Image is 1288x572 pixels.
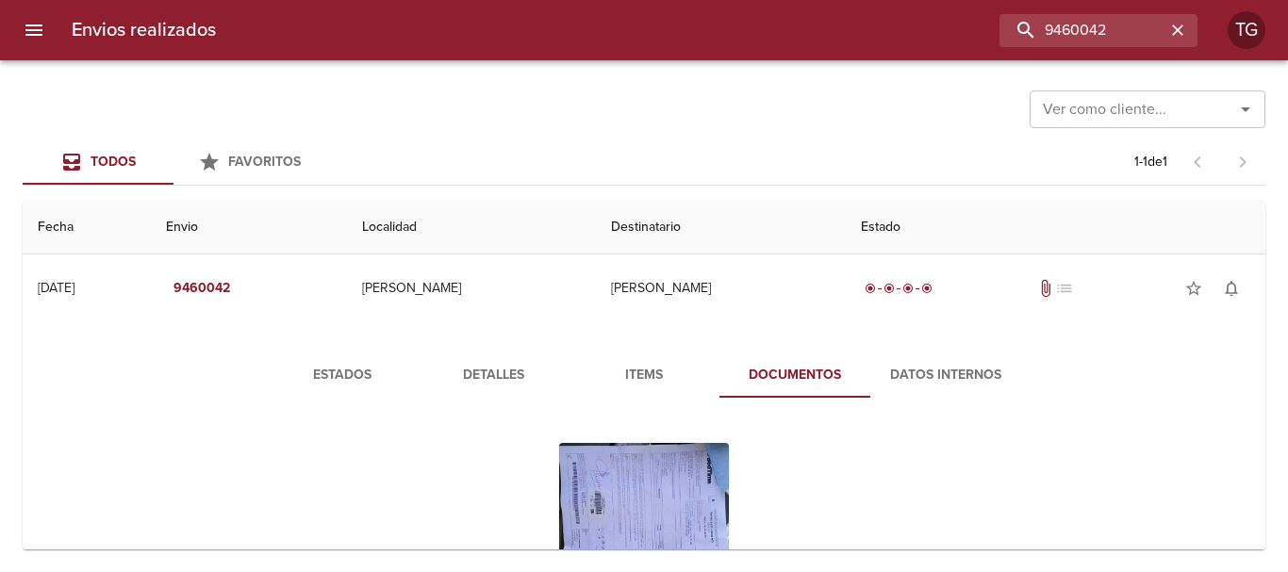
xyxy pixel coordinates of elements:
[731,364,859,387] span: Documentos
[1222,279,1241,298] span: notifications_none
[228,154,301,170] span: Favoritos
[861,279,936,298] div: Entregado
[11,8,57,53] button: menu
[151,201,346,254] th: Envio
[846,201,1265,254] th: Estado
[882,364,1010,387] span: Datos Internos
[1220,139,1265,185] span: Pagina siguiente
[23,139,324,185] div: Tabs Envios
[883,283,895,294] span: radio_button_checked
[1184,279,1203,298] span: star_border
[865,283,876,294] span: radio_button_checked
[1228,11,1265,49] div: TG
[1175,152,1220,171] span: Pagina anterior
[23,201,151,254] th: Fecha
[1213,270,1250,307] button: Activar notificaciones
[72,15,216,45] h6: Envios realizados
[902,283,914,294] span: radio_button_checked
[1175,270,1213,307] button: Agregar a favoritos
[1134,153,1167,172] p: 1 - 1 de 1
[1055,279,1074,298] span: No tiene pedido asociado
[1228,11,1265,49] div: Abrir información de usuario
[347,201,597,254] th: Localidad
[1036,279,1055,298] span: Tiene documentos adjuntos
[921,283,933,294] span: radio_button_checked
[38,280,74,296] div: [DATE]
[91,154,136,170] span: Todos
[596,254,846,322] td: [PERSON_NAME]
[278,364,406,387] span: Estados
[173,277,230,301] em: 9460042
[596,201,846,254] th: Destinatario
[166,271,238,306] button: 9460042
[347,254,597,322] td: [PERSON_NAME]
[267,352,1021,398] div: Tabs detalle de guia
[429,364,557,387] span: Detalles
[1232,96,1259,123] button: Abrir
[999,14,1165,47] input: buscar
[580,364,708,387] span: Items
